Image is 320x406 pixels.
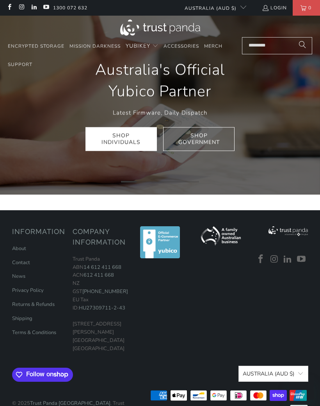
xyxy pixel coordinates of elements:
[268,254,280,265] a: Trust Panda Australia on Instagram
[18,5,25,11] a: Trust Panda Australia on Instagram
[8,55,32,74] a: Support
[242,37,312,54] input: Search...
[12,329,56,336] a: Terms & Conditions
[12,287,44,294] a: Privacy Policy
[12,259,30,266] a: Contact
[30,5,37,11] a: Trust Panda Australia on LinkedIn
[289,375,314,400] iframe: Button to launch messaging window
[163,127,235,151] a: Shop Government
[204,43,222,49] span: Merch
[8,43,64,49] span: Encrypted Storage
[137,181,152,182] li: Page dot 2
[126,37,158,55] summary: YubiKey
[120,20,200,36] img: Trust Panda Australia
[164,37,199,55] a: Accessories
[12,301,55,308] a: Returns & Refunds
[73,255,126,353] p: Trust Panda ABN ACN NZ GST EU Tax ID: [STREET_ADDRESS][PERSON_NAME] [GEOGRAPHIC_DATA] [GEOGRAPHIC...
[126,42,150,50] span: YubiKey
[53,4,87,12] a: 1300 072 632
[69,37,121,55] a: Mission Darkness
[85,127,157,151] a: Shop Individuals
[204,37,222,55] a: Merch
[121,181,137,182] li: Page dot 1
[8,37,64,55] a: Encrypted Storage
[69,43,121,49] span: Mission Darkness
[293,37,312,54] button: Search
[8,61,32,68] span: Support
[8,37,229,74] nav: Translation missing: en.navigation.header.main_nav
[282,254,294,265] a: Trust Panda Australia on LinkedIn
[238,366,308,382] button: Australia (AUD $)
[255,254,267,265] a: Trust Panda Australia on Facebook
[6,5,12,11] a: Trust Panda Australia on Facebook
[82,288,128,295] a: [PHONE_NUMBER]
[12,245,26,252] a: About
[43,5,49,11] a: Trust Panda Australia on YouTube
[152,181,168,182] li: Page dot 3
[85,108,235,117] p: Latest Firmware, Daily Dispatch
[168,181,183,182] li: Page dot 4
[85,59,235,102] h1: Australia's Official Yubico Partner
[164,43,199,49] span: Accessories
[12,315,32,322] a: Shipping
[84,264,121,271] a: 14 612 411 668
[296,254,308,265] a: Trust Panda Australia on YouTube
[183,181,199,182] li: Page dot 5
[12,273,25,280] a: News
[262,4,287,12] a: Login
[84,272,114,279] a: 612 411 668
[79,304,125,311] a: HU27309711-2-43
